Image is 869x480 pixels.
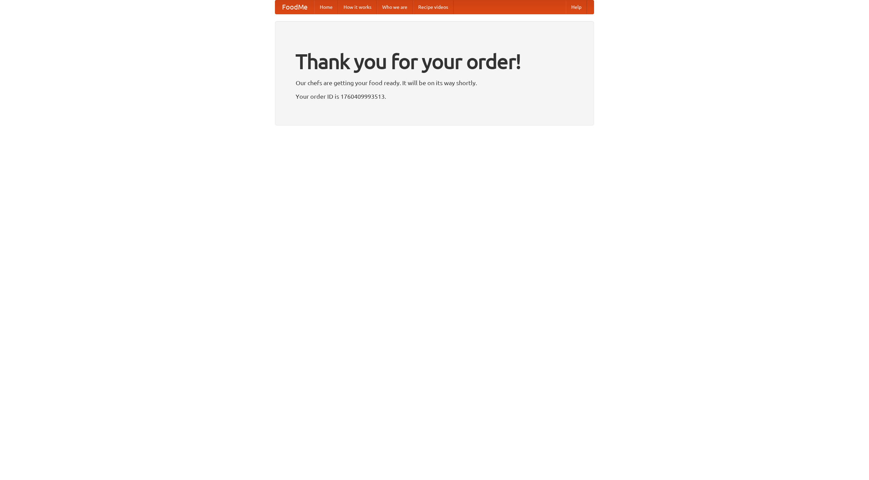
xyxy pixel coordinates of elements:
p: Our chefs are getting your food ready. It will be on its way shortly. [296,78,573,88]
p: Your order ID is 1760409993513. [296,91,573,101]
a: Recipe videos [413,0,454,14]
a: Home [314,0,338,14]
a: FoodMe [275,0,314,14]
a: Who we are [377,0,413,14]
a: How it works [338,0,377,14]
a: Help [566,0,587,14]
h1: Thank you for your order! [296,45,573,78]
